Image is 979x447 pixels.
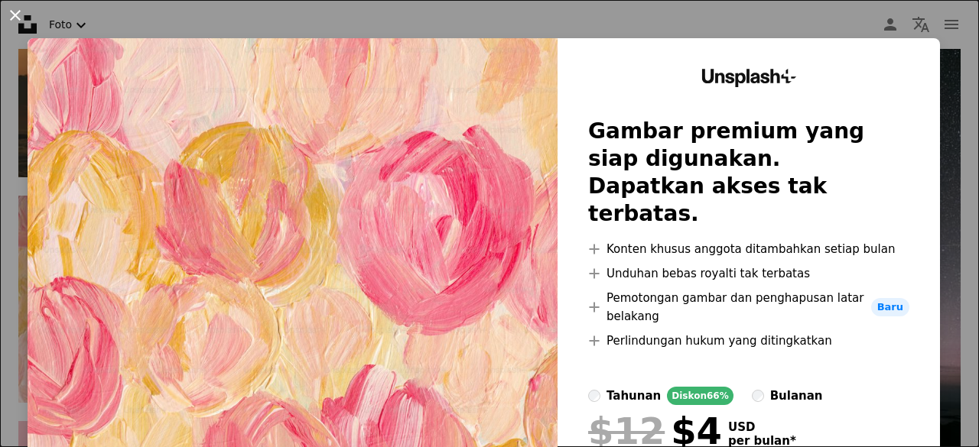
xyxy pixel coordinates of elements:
[770,387,823,405] div: bulanan
[607,387,661,405] div: tahunan
[728,420,796,434] span: USD
[752,390,764,402] input: bulanan
[588,118,909,228] h2: Gambar premium yang siap digunakan. Dapatkan akses tak terbatas.
[588,332,909,350] li: Perlindungan hukum yang ditingkatkan
[588,289,909,326] li: Pemotongan gambar dan penghapusan latar belakang
[588,240,909,258] li: Konten khusus anggota ditambahkan setiap bulan
[667,387,733,405] div: Diskon 66%
[588,390,600,402] input: tahunanDiskon66%
[588,264,909,283] li: Unduhan bebas royalti tak terbatas
[871,298,909,316] span: Baru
